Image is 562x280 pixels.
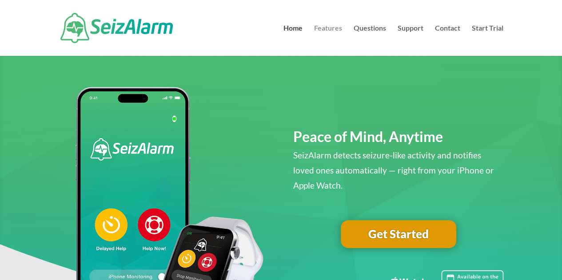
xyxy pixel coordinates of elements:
[283,25,303,56] a: Home
[293,128,443,145] span: Peace of Mind, Anytime
[354,25,386,56] a: Questions
[341,220,456,248] a: Get Started
[472,25,503,56] a: Start Trial
[398,25,423,56] a: Support
[293,150,494,190] span: SeizAlarm detects seizure-like activity and notifies loved ones automatically — right from your i...
[60,13,173,43] img: SeizAlarm
[314,25,342,56] a: Features
[435,25,460,56] a: Contact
